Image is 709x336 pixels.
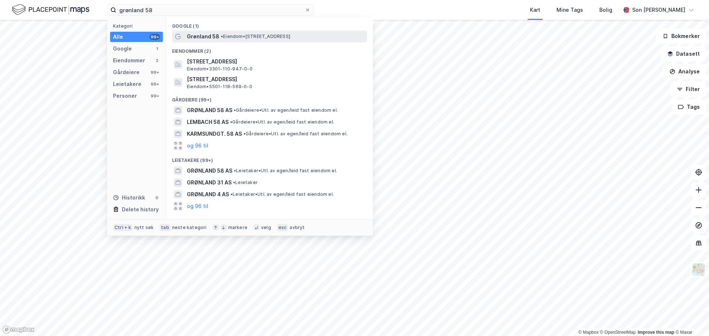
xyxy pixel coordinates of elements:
[578,330,599,335] a: Mapbox
[113,23,163,29] div: Kategori
[243,131,347,137] span: Gårdeiere • Utl. av egen/leid fast eiendom el.
[113,56,145,65] div: Eiendommer
[160,224,171,231] div: tab
[116,4,305,15] input: Søk på adresse, matrikkel, gårdeiere, leietakere eller personer
[230,119,232,125] span: •
[150,34,160,40] div: 99+
[172,225,207,231] div: neste kategori
[122,205,159,214] div: Delete history
[187,57,364,66] span: [STREET_ADDRESS]
[187,166,232,175] span: GRØNLAND 58 AS
[234,107,236,113] span: •
[113,224,133,231] div: Ctrl + k
[150,69,160,75] div: 99+
[113,32,123,41] div: Alle
[187,106,232,115] span: GRØNLAND 58 AS
[12,3,89,16] img: logo.f888ab2527a4732fd821a326f86c7f29.svg
[671,82,706,97] button: Filter
[187,129,242,138] span: KARMSUNDGT. 58 AS
[228,225,247,231] div: markere
[166,91,373,104] div: Gårdeiere (99+)
[154,46,160,52] div: 1
[692,263,706,277] img: Z
[113,68,140,77] div: Gårdeiere
[187,32,219,41] span: Grønland 58
[166,152,373,165] div: Leietakere (99+)
[230,191,233,197] span: •
[150,93,160,99] div: 99+
[656,29,706,44] button: Bokmerker
[221,34,223,39] span: •
[113,80,141,89] div: Leietakere
[233,180,258,186] span: Leietaker
[2,325,35,334] a: Mapbox homepage
[187,118,229,127] span: LEMBACH 58 AS
[556,6,583,14] div: Mine Tags
[277,224,288,231] div: esc
[113,44,132,53] div: Google
[632,6,685,14] div: Son [PERSON_NAME]
[672,301,709,336] div: Kontrollprogram for chat
[187,178,232,187] span: GRØNLAND 31 AS
[187,66,253,72] span: Eiendom • 3301-110-947-0-0
[234,107,338,113] span: Gårdeiere • Utl. av egen/leid fast eiendom el.
[600,330,636,335] a: OpenStreetMap
[187,202,208,211] button: og 96 til
[234,168,337,174] span: Leietaker • Utl. av egen/leid fast eiendom el.
[113,193,145,202] div: Historikk
[672,100,706,114] button: Tags
[234,168,236,173] span: •
[166,212,373,225] div: Personer (99+)
[233,180,235,185] span: •
[113,91,137,100] div: Personer
[530,6,540,14] div: Kart
[290,225,305,231] div: avbryt
[154,58,160,63] div: 2
[221,34,290,39] span: Eiendom • [STREET_ADDRESS]
[187,84,252,90] span: Eiendom • 5501-118-569-0-0
[672,301,709,336] iframe: Chat Widget
[166,17,373,31] div: Google (1)
[599,6,612,14] div: Bolig
[134,225,154,231] div: nytt søk
[154,195,160,201] div: 0
[150,81,160,87] div: 99+
[166,42,373,56] div: Eiendommer (2)
[187,141,208,150] button: og 96 til
[230,119,334,125] span: Gårdeiere • Utl. av egen/leid fast eiendom el.
[187,75,364,84] span: [STREET_ADDRESS]
[638,330,674,335] a: Improve this map
[261,225,271,231] div: velg
[661,46,706,61] button: Datasett
[230,191,334,197] span: Leietaker • Utl. av egen/leid fast eiendom el.
[663,64,706,79] button: Analyse
[187,190,229,199] span: GRØNLAND 4 AS
[243,131,246,136] span: •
